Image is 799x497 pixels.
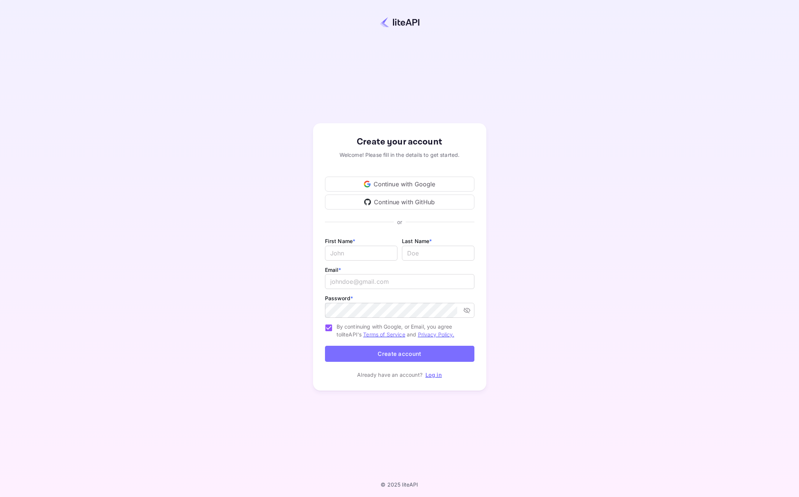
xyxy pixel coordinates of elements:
a: Privacy Policy. [418,331,454,338]
input: John [325,246,397,261]
p: Already have an account? [357,371,422,379]
label: Password [325,295,353,301]
button: Create account [325,346,474,362]
div: Welcome! Please fill in the details to get started. [325,151,474,159]
label: Email [325,267,341,273]
button: toggle password visibility [460,304,474,317]
a: Terms of Service [363,331,405,338]
div: Continue with Google [325,177,474,192]
div: Create your account [325,135,474,149]
input: Doe [402,246,474,261]
span: By continuing with Google, or Email, you agree to liteAPI's and [337,323,468,338]
p: © 2025 liteAPI [381,481,418,488]
input: johndoe@gmail.com [325,274,474,289]
a: Log in [425,372,442,378]
img: liteapi [380,17,419,28]
label: Last Name [402,238,432,244]
div: Continue with GitHub [325,195,474,209]
label: First Name [325,238,356,244]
